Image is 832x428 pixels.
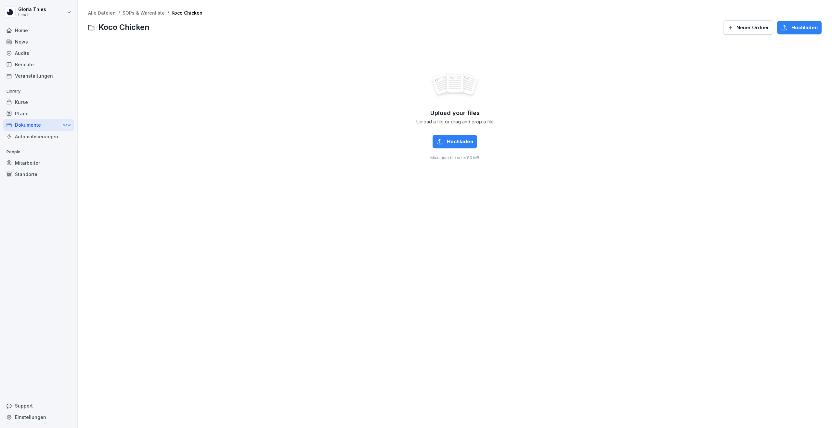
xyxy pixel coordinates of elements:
a: Einstellungen [3,411,74,423]
a: DokumenteNew [3,119,74,131]
span: Neuer Ordner [736,24,769,31]
a: Audits [3,47,74,59]
button: Neuer Ordner [723,20,773,35]
a: Mitarbeiter [3,157,74,169]
div: Dokumente [3,119,74,131]
a: Kurse [3,96,74,108]
a: Automatisierungen [3,131,74,142]
span: / [167,10,169,16]
a: Alle Dateien [88,10,116,16]
a: Standorte [3,169,74,180]
a: Koco Chicken [172,10,202,16]
button: Hochladen [777,21,822,34]
span: Hochladen [791,24,818,31]
span: Koco Chicken [98,23,149,32]
a: Berichte [3,59,74,70]
p: Gloria Thies [18,7,46,12]
a: SOPs & Warenliste [123,10,165,16]
p: Library [3,86,74,96]
div: Support [3,400,74,411]
span: / [118,10,120,16]
a: Home [3,25,74,36]
a: News [3,36,74,47]
p: People [3,147,74,157]
a: Pfade [3,108,74,119]
span: Hochladen [447,138,473,145]
span: Upload your files [430,109,480,117]
p: Lanch [18,13,46,17]
span: Maximum file size: 80 MB [430,155,479,161]
a: Veranstaltungen [3,70,74,82]
div: New [61,121,72,129]
span: Upload a file or drag and drop a file [416,119,494,125]
button: Hochladen [433,135,477,148]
